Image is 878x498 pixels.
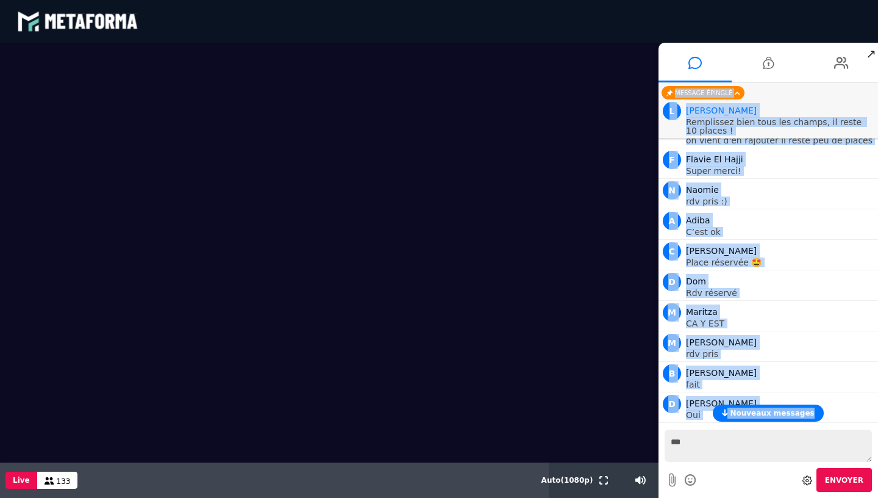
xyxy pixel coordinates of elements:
[825,476,863,485] span: Envoyer
[541,476,593,485] span: Auto ( 1080 p)
[816,468,872,492] button: Envoyer
[686,215,710,225] span: Adiba
[686,106,757,115] span: Animateur
[662,86,744,99] div: Message épinglé
[686,307,718,317] span: Maritza
[663,151,681,169] span: F
[663,242,681,261] span: C
[686,337,757,347] span: [PERSON_NAME]
[663,334,681,352] span: M
[686,136,875,145] p: on vient d'en rajouter il reste peu de places
[686,228,875,236] p: C’est ok
[686,185,719,195] span: Naomie
[686,380,875,389] p: fait
[686,258,875,267] p: Place réservée 🤩
[686,276,706,286] span: Dom
[730,409,814,417] span: Nouveaux messages
[5,472,37,489] button: Live
[686,399,757,408] span: [PERSON_NAME]
[663,273,681,291] span: D
[57,477,71,486] span: 133
[539,463,596,498] button: Auto(1080p)
[663,395,681,413] span: D
[686,368,757,378] span: [PERSON_NAME]
[686,289,875,297] p: Rdv réservé
[686,197,875,206] p: rdv pris :)
[686,319,875,328] p: CA Y EST
[864,43,878,65] span: ↗
[663,102,681,120] span: L
[686,350,875,358] p: rdv pris
[686,154,743,164] span: Flavie El Hajji
[663,364,681,383] span: B
[663,303,681,322] span: M
[686,118,875,135] p: Remplissez bien tous les champs, il reste 10 places !
[686,246,757,256] span: [PERSON_NAME]
[686,167,875,175] p: Super merci!
[663,212,681,230] span: A
[713,405,823,422] button: Nouveaux messages
[663,181,681,200] span: N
